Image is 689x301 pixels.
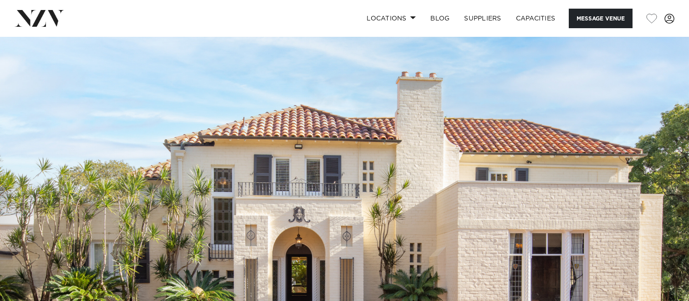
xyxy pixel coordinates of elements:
[15,10,64,26] img: nzv-logo.png
[569,9,633,28] button: Message Venue
[423,9,457,28] a: BLOG
[359,9,423,28] a: Locations
[457,9,508,28] a: SUPPLIERS
[509,9,563,28] a: Capacities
